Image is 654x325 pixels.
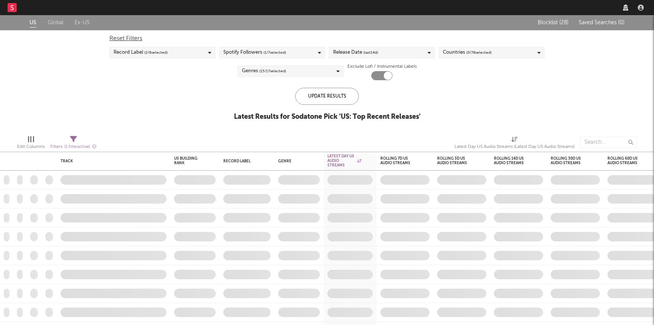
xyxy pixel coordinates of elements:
input: Search... [580,137,637,148]
div: Rolling 14D US Audio Streams [494,156,532,165]
div: Update Results [295,88,359,105]
div: Edit Columns [17,142,45,151]
div: Genres [242,67,286,76]
span: ( 15 / 17 selected) [259,67,286,76]
span: ( 28 ) [559,20,568,25]
label: Exclude Lofi / Instrumental Labels [347,62,417,71]
span: Saved Searches [579,20,624,25]
span: ( 1 filter active) [64,145,90,149]
span: Blocklist [538,20,568,25]
span: ( 0 / 78 selected) [466,48,492,57]
div: US Building Rank [174,156,204,165]
div: Latest Day US Audio Streams (Latest Day US Audio Streams) [455,142,575,151]
div: Release Date [333,48,378,57]
span: ( 2 / 6 selected) [144,48,168,57]
a: Ex-US [75,18,90,28]
div: Latest Results for Sodatone Pick ' US: Top Recent Releases ' [234,112,420,121]
span: (last 14 d) [363,48,378,57]
div: Rolling 3D US Audio Streams [437,156,475,165]
div: Genre [278,159,316,163]
div: Spotify Followers [223,48,286,57]
div: Rolling 60D US Audio Streams [607,156,645,165]
div: Latest Day US Audio Streams (Latest Day US Audio Streams) [455,133,575,155]
span: ( 0 ) [618,20,624,25]
div: Rolling 30D US Audio Streams [551,156,589,165]
div: Track [61,159,163,163]
div: Reset Filters [109,34,545,43]
div: Record Label [223,159,259,163]
div: Record Label [114,48,168,57]
div: Rolling 7D US Audio Streams [380,156,418,165]
div: Latest Day US Audio Streams [327,154,361,168]
span: ( 1 / 7 selected) [263,48,286,57]
div: Countries [443,48,492,57]
div: Edit Columns [17,133,45,155]
a: US [30,18,36,28]
div: Filters [50,142,97,152]
a: Global [48,18,63,28]
div: Filters(1 filter active) [50,133,97,155]
button: Saved Searches (0) [576,20,624,26]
